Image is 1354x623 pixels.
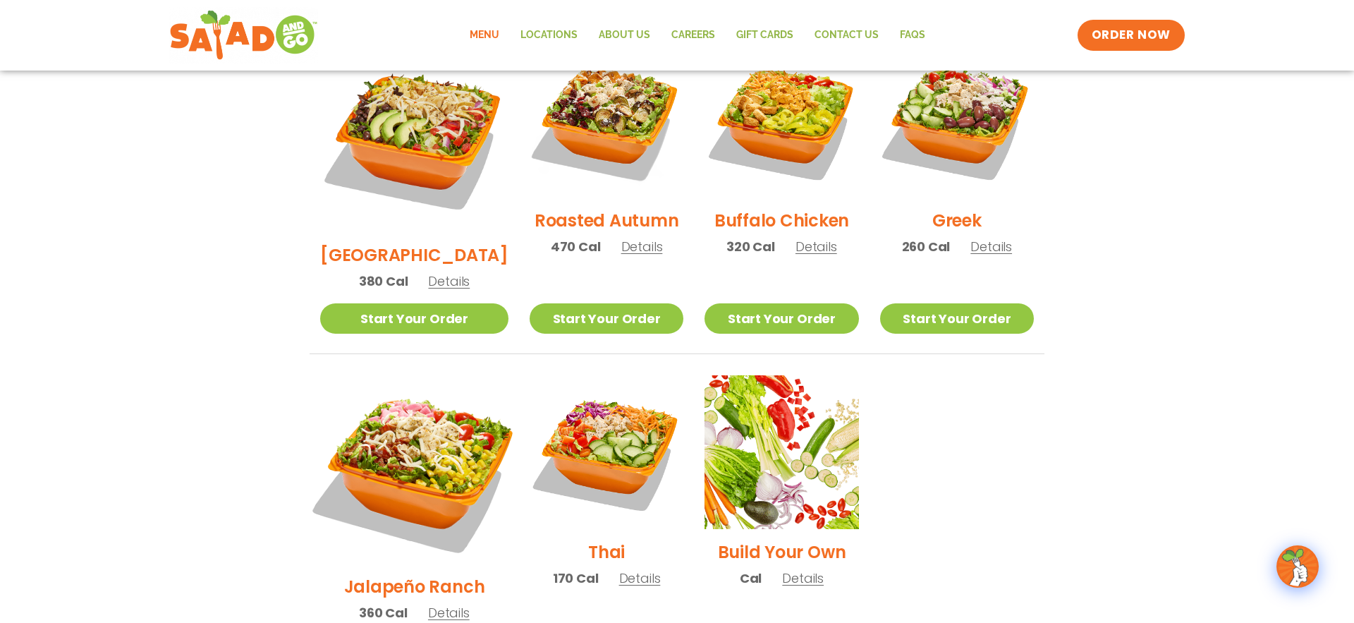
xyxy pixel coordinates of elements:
span: 470 Cal [551,237,601,256]
img: Product photo for Build Your Own [705,375,858,529]
span: 360 Cal [359,603,408,622]
span: Details [621,238,663,255]
h2: Thai [588,540,625,564]
a: Start Your Order [880,303,1034,334]
a: Start Your Order [530,303,683,334]
a: Locations [510,19,588,52]
span: Details [428,272,470,290]
h2: Jalapeño Ranch [344,574,485,599]
span: 380 Cal [359,272,408,291]
a: About Us [588,19,661,52]
span: Details [619,569,661,587]
a: FAQs [889,19,936,52]
span: Details [970,238,1012,255]
span: 170 Cal [553,569,599,588]
img: Product photo for BBQ Ranch Salad [320,44,508,232]
a: Menu [459,19,510,52]
a: Start Your Order [705,303,858,334]
h2: Build Your Own [718,540,846,564]
a: GIFT CARDS [726,19,804,52]
a: ORDER NOW [1078,20,1185,51]
nav: Menu [459,19,936,52]
img: Product photo for Jalapeño Ranch Salad [304,359,525,580]
span: 260 Cal [902,237,951,256]
img: wpChatIcon [1278,547,1317,586]
a: Start Your Order [320,303,508,334]
span: Cal [740,569,762,588]
a: Contact Us [804,19,889,52]
a: Careers [661,19,726,52]
h2: Buffalo Chicken [714,208,849,233]
h2: Roasted Autumn [535,208,679,233]
h2: Greek [932,208,982,233]
span: Details [782,569,824,587]
img: Product photo for Buffalo Chicken Salad [705,44,858,198]
span: 320 Cal [726,237,775,256]
span: ORDER NOW [1092,27,1171,44]
img: new-SAG-logo-768×292 [169,7,318,63]
span: Details [795,238,837,255]
h2: [GEOGRAPHIC_DATA] [320,243,508,267]
img: Product photo for Roasted Autumn Salad [530,44,683,198]
img: Product photo for Greek Salad [880,44,1034,198]
span: Details [428,604,470,622]
img: Product photo for Thai Salad [530,375,683,529]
